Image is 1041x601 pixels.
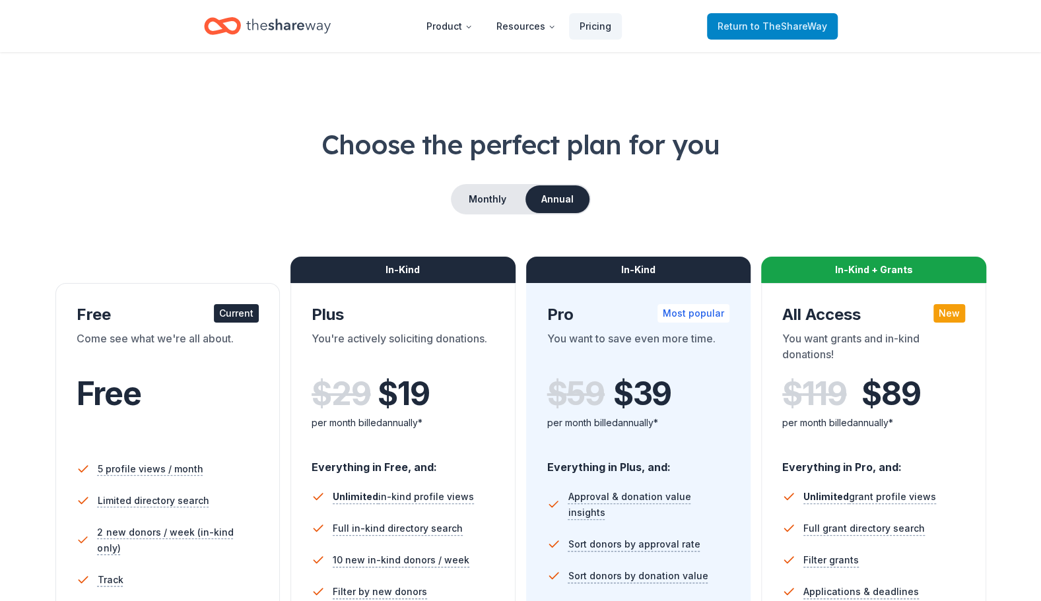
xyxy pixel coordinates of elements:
div: Everything in Free, and: [312,448,494,476]
div: You want to save even more time. [547,331,730,367]
span: Applications & deadlines [803,584,919,600]
span: Filter grants [803,552,859,568]
span: Free [77,374,141,413]
div: Plus [312,304,494,325]
span: Return [718,18,827,34]
nav: Main [416,11,622,42]
div: You're actively soliciting donations. [312,331,494,367]
button: Annual [525,185,589,213]
span: Unlimited [803,491,849,502]
div: Most popular [657,304,729,323]
button: Product [416,13,483,40]
div: In-Kind [526,257,751,283]
button: Resources [486,13,566,40]
button: Monthly [452,185,523,213]
div: You want grants and in-kind donations! [782,331,965,367]
span: Full grant directory search [803,521,925,536]
div: per month billed annually* [782,415,965,431]
span: 2 new donors / week (in-kind only) [97,524,259,556]
div: In-Kind [290,257,516,283]
span: $ 89 [861,375,920,412]
div: Everything in Plus, and: [547,448,730,476]
span: Sort donors by approval rate [568,536,700,552]
span: Approval & donation value insights [568,489,729,521]
a: Returnto TheShareWay [707,13,838,40]
span: Filter by new donors [333,584,427,600]
a: Home [204,11,331,42]
span: Full in-kind directory search [333,521,463,536]
div: Pro [547,304,730,325]
span: $ 39 [613,375,671,412]
span: Unlimited [333,491,378,502]
div: Current [214,304,259,323]
div: Come see what we're all about. [77,331,259,367]
div: per month billed annually* [312,415,494,431]
div: Everything in Pro, and: [782,448,965,476]
span: in-kind profile views [333,491,474,502]
div: In-Kind + Grants [761,257,986,283]
div: per month billed annually* [547,415,730,431]
span: 10 new in-kind donors / week [333,552,469,568]
div: Free [77,304,259,325]
span: 5 profile views / month [98,461,203,477]
span: Limited directory search [98,493,209,509]
span: Sort donors by donation value [568,568,708,584]
span: Track [98,572,123,588]
div: All Access [782,304,965,325]
a: Pricing [569,13,622,40]
span: to TheShareWay [751,20,827,32]
span: $ 19 [378,375,429,412]
div: New [933,304,965,323]
span: grant profile views [803,491,936,502]
h1: Choose the perfect plan for you [53,126,988,163]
